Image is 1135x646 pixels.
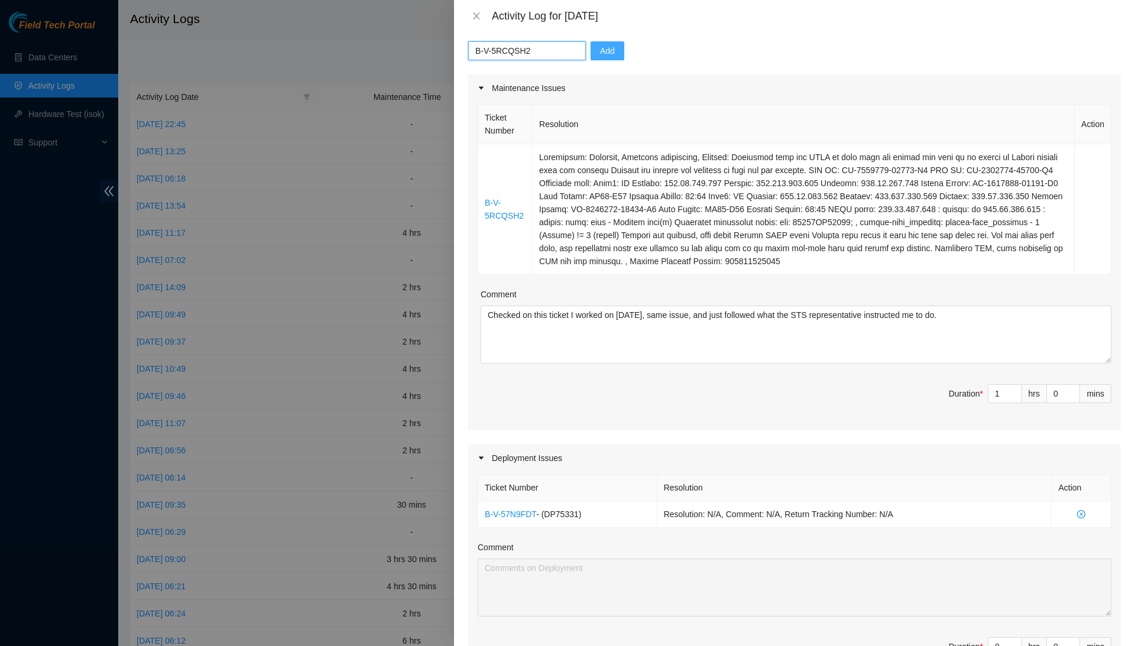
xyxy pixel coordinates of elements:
[536,509,581,519] span: - ( DP75331 )
[478,475,657,501] th: Ticket Number
[1022,384,1047,403] div: hrs
[481,306,1111,363] textarea: Comment
[591,41,624,60] button: Add
[478,105,533,144] th: Ticket Number
[485,198,524,220] a: B-V-5RCQSH2
[1080,384,1111,403] div: mins
[481,288,517,301] label: Comment
[949,387,983,400] div: Duration
[600,44,615,57] span: Add
[657,475,1052,501] th: Resolution
[472,11,481,21] span: close
[468,11,485,22] button: Close
[1058,510,1104,518] span: close-circle
[492,9,1121,22] div: Activity Log for [DATE]
[485,509,536,519] a: B-V-57N9FDT
[657,501,1052,528] td: Resolution: N/A, Comment: N/A, Return Tracking Number: N/A
[1052,475,1111,501] th: Action
[478,455,485,462] span: caret-right
[1075,105,1111,144] th: Action
[478,85,485,92] span: caret-right
[533,105,1075,144] th: Resolution
[478,541,514,554] label: Comment
[468,444,1121,472] div: Deployment Issues
[468,74,1121,102] div: Maintenance Issues
[478,559,1111,616] textarea: Comment
[533,144,1075,275] td: Loremipsum: Dolorsit, Ametcons adipiscing, Elitsed: Doeiusmod temp inc UTLA et dolo magn ali enim...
